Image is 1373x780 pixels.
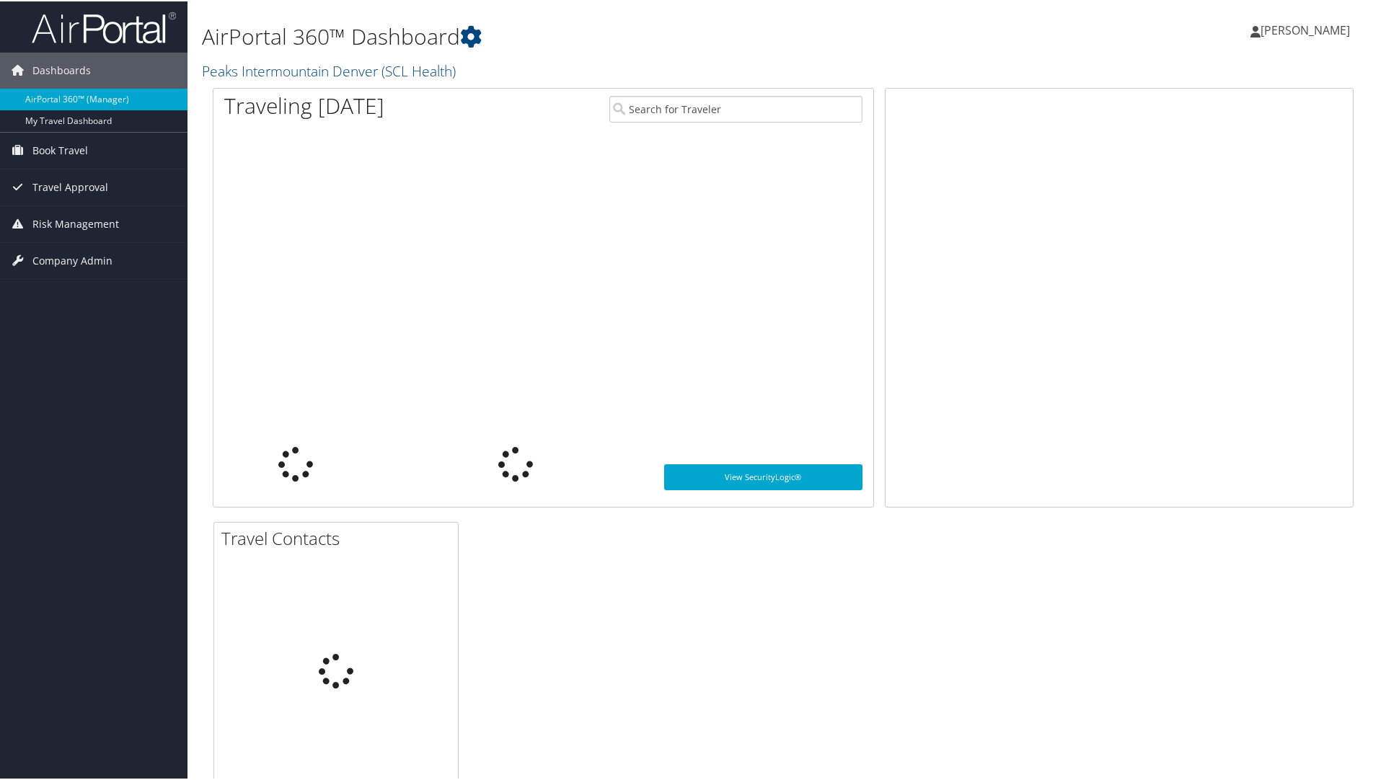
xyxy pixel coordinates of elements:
[32,9,176,43] img: airportal-logo.png
[609,94,862,121] input: Search for Traveler
[32,241,112,278] span: Company Admin
[202,60,459,79] a: Peaks Intermountain Denver (SCL Health)
[202,20,977,50] h1: AirPortal 360™ Dashboard
[224,89,384,120] h1: Traveling [DATE]
[32,205,119,241] span: Risk Management
[32,131,88,167] span: Book Travel
[1250,7,1364,50] a: [PERSON_NAME]
[32,51,91,87] span: Dashboards
[664,463,862,489] a: View SecurityLogic®
[221,525,458,549] h2: Travel Contacts
[32,168,108,204] span: Travel Approval
[1261,21,1350,37] span: [PERSON_NAME]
